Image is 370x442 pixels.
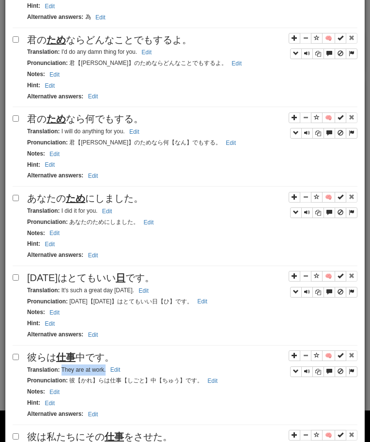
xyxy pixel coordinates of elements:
[322,430,335,441] button: 🧠
[27,272,154,283] span: [DATE]はとてもいい です。
[136,285,152,296] button: Edit
[46,149,62,159] button: Edit
[27,219,68,225] strong: Pronunciation :
[27,207,115,214] small: I did it for you.
[46,34,66,45] u: ため
[27,287,152,294] small: It's such a great day [DATE].
[85,91,101,102] button: Edit
[27,431,172,442] span: 彼は私たちにその をさせた。
[46,228,62,238] button: Edit
[27,377,220,384] small: 彼【かれ】らは仕事【しごと】中【ちゅう】です。
[289,33,357,60] div: Sentence controls
[27,298,210,305] small: [DATE]【[DATE]】はとてもいい日【ひ】です。
[290,128,357,139] div: Sentence controls
[289,271,357,298] div: Sentence controls
[27,410,83,417] strong: Alternative answers :
[27,14,108,20] small: 為
[223,138,239,148] button: Edit
[46,307,62,318] button: Edit
[46,387,62,397] button: Edit
[66,193,85,204] u: ため
[27,93,83,100] strong: Alternative answers :
[27,366,60,373] strong: Translation :
[27,2,40,9] strong: Hint :
[27,139,239,146] small: 君【[PERSON_NAME]】のためなら何【なん】でもする。
[322,33,335,44] button: 🧠
[289,112,357,139] div: Sentence controls
[27,230,45,237] strong: Notes :
[27,161,40,168] strong: Hint :
[289,350,357,377] div: Sentence controls
[322,350,335,361] button: 🧠
[46,69,62,80] button: Edit
[141,217,157,228] button: Edit
[42,398,58,409] button: Edit
[27,128,142,135] small: I will do anything for you.
[27,60,68,66] strong: Pronunciation :
[290,366,357,377] div: Sentence controls
[322,192,335,203] button: 🧠
[27,207,60,214] strong: Translation :
[27,388,45,395] strong: Notes :
[27,366,123,373] small: They are at work.
[290,207,357,218] div: Sentence controls
[322,271,335,282] button: 🧠
[290,48,357,59] div: Sentence controls
[322,112,335,123] button: 🧠
[27,48,154,55] small: I'd do any damn thing for you.
[108,364,123,375] button: Edit
[139,47,154,58] button: Edit
[27,240,40,247] strong: Hint :
[290,287,357,298] div: Sentence controls
[27,309,45,316] strong: Notes :
[27,331,83,338] strong: Alternative answers :
[27,128,60,135] strong: Translation :
[27,252,83,258] strong: Alternative answers :
[229,58,245,69] button: Edit
[27,172,83,179] strong: Alternative answers :
[27,219,156,225] small: あなたのためにしました。
[85,171,101,181] button: Edit
[27,82,40,89] strong: Hint :
[27,14,83,20] strong: Alternative answers :
[27,48,60,55] strong: Translation :
[27,377,68,384] strong: Pronunciation :
[99,206,115,217] button: Edit
[42,318,58,329] button: Edit
[27,399,40,406] strong: Hint :
[85,250,101,261] button: Edit
[92,12,108,23] button: Edit
[56,352,76,363] u: 仕事
[116,272,125,283] u: 日
[27,139,68,146] strong: Pronunciation :
[126,126,142,137] button: Edit
[27,298,68,305] strong: Pronunciation :
[27,71,45,78] strong: Notes :
[27,352,114,363] span: 彼らは 中です。
[289,191,357,218] div: Sentence controls
[105,431,124,442] u: 仕事
[194,296,210,307] button: Edit
[205,376,221,386] button: Edit
[27,193,143,204] span: あなたの にしました。
[27,320,40,327] strong: Hint :
[27,60,245,66] small: 君【[PERSON_NAME]】のためならどんなことでもするよ。
[85,409,101,420] button: Edit
[42,80,58,91] button: Edit
[27,287,60,294] strong: Translation :
[85,330,101,340] button: Edit
[42,159,58,170] button: Edit
[42,1,58,12] button: Edit
[42,239,58,250] button: Edit
[27,113,143,124] span: 君の なら何でもする。
[27,150,45,157] strong: Notes :
[46,113,66,124] u: ため
[27,34,192,45] span: 君の ならどんなことでもするよ。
